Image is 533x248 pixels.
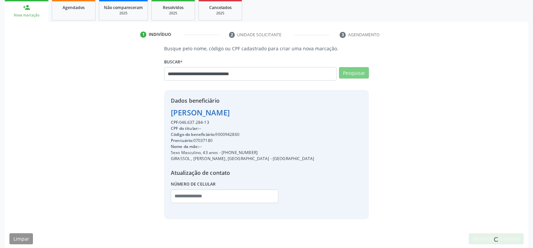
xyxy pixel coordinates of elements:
div: 9000942860 [171,132,314,138]
span: Resolvidos [163,5,184,10]
div: [PERSON_NAME] [171,107,314,118]
div: Nova marcação [9,13,44,18]
div: 1 [140,32,146,38]
span: CPF do titular: [171,126,198,131]
div: 2025 [156,11,190,16]
div: Sexo Masculino, 43 anos - [PHONE_NUMBER] [171,150,314,156]
button: Pesquisar [339,67,369,79]
span: Prontuário: [171,138,193,143]
div: 2025 [104,11,143,16]
label: Número de celular [171,179,216,190]
p: Busque pelo nome, código ou CPF cadastrado para criar uma nova marcação. [164,45,369,52]
span: Cancelados [209,5,232,10]
div: Atualização de contato [171,169,314,177]
span: CPF: [171,119,179,125]
div: 2025 [203,11,237,16]
div: GIRASSOL , [PERSON_NAME], [GEOGRAPHIC_DATA] - [GEOGRAPHIC_DATA] [171,156,314,162]
span: Agendados [63,5,85,10]
span: Não compareceram [104,5,143,10]
label: Buscar [164,57,183,67]
div: -- [171,126,314,132]
div: -- [171,144,314,150]
div: 046.637.284-13 [171,119,314,126]
button: Limpar [9,233,33,245]
span: Código do beneficiário: [171,132,215,137]
div: 07037180 [171,138,314,144]
div: Indivíduo [149,32,171,38]
div: person_add [23,4,30,11]
div: Dados beneficiário [171,97,314,105]
span: Nome da mãe: [171,144,199,149]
